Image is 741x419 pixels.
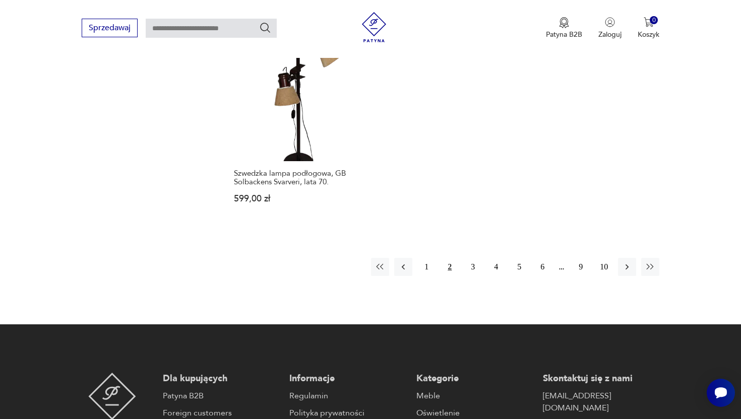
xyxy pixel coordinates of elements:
[595,258,613,276] button: 10
[234,169,361,186] h3: Szwedzka lampa podłogowa, GB Solbackens Svarveri, lata 70.
[417,258,436,276] button: 1
[638,17,659,39] button: 0Koszyk
[359,12,389,42] img: Patyna - sklep z meblami i dekoracjami vintage
[510,258,528,276] button: 5
[163,373,279,385] p: Dla kupujących
[163,390,279,402] a: Patyna B2B
[416,407,533,419] a: Oświetlenie
[543,390,659,414] a: [EMAIL_ADDRESS][DOMAIN_NAME]
[416,373,533,385] p: Kategorie
[163,407,279,419] a: Foreign customers
[707,379,735,407] iframe: Smartsupp widget button
[441,258,459,276] button: 2
[229,25,366,223] a: Szwedzka lampa podłogowa, GB Solbackens Svarveri, lata 70.Szwedzka lampa podłogowa, GB Solbackens...
[559,17,569,28] img: Ikona medalu
[259,22,271,34] button: Szukaj
[487,258,505,276] button: 4
[289,390,406,402] a: Regulamin
[543,373,659,385] p: Skontaktuj się z nami
[644,17,654,27] img: Ikona koszyka
[533,258,551,276] button: 6
[416,390,533,402] a: Meble
[605,17,615,27] img: Ikonka użytkownika
[82,25,138,32] a: Sprzedawaj
[289,407,406,419] a: Polityka prywatności
[546,30,582,39] p: Patyna B2B
[650,16,658,25] div: 0
[546,17,582,39] button: Patyna B2B
[234,194,361,203] p: 599,00 zł
[598,17,622,39] button: Zaloguj
[464,258,482,276] button: 3
[572,258,590,276] button: 9
[289,373,406,385] p: Informacje
[598,30,622,39] p: Zaloguj
[638,30,659,39] p: Koszyk
[546,17,582,39] a: Ikona medaluPatyna B2B
[82,19,138,37] button: Sprzedawaj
